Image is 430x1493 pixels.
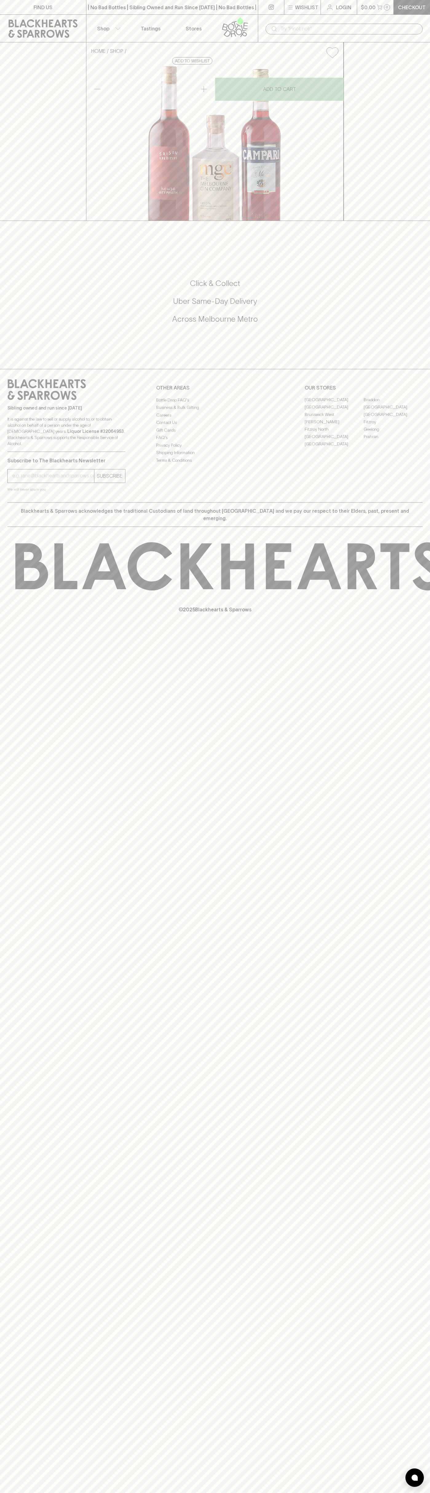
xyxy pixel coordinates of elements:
[97,472,123,480] p: SUBSCRIBE
[156,441,274,449] a: Privacy Policy
[305,411,364,418] a: Brunswick West
[295,4,318,11] p: Wishlist
[186,25,202,32] p: Stores
[305,396,364,404] a: [GEOGRAPHIC_DATA]
[364,433,423,441] a: Prahran
[305,433,364,441] a: [GEOGRAPHIC_DATA]
[305,404,364,411] a: [GEOGRAPHIC_DATA]
[172,15,215,42] a: Stores
[97,25,109,32] p: Shop
[141,25,160,32] p: Tastings
[34,4,53,11] p: FIND US
[94,469,125,483] button: SUBSCRIBE
[364,426,423,433] a: Geelong
[215,78,344,101] button: ADD TO CART
[156,396,274,404] a: Bottle Drop FAQ's
[156,449,274,457] a: Shipping Information
[7,314,423,324] h5: Across Melbourne Metro
[364,411,423,418] a: [GEOGRAPHIC_DATA]
[156,411,274,419] a: Careers
[305,426,364,433] a: Fitzroy North
[7,457,125,464] p: Subscribe to The Blackhearts Newsletter
[7,405,125,411] p: Sibling owned and run since [DATE]
[398,4,426,11] p: Checkout
[361,4,376,11] p: $0.00
[364,404,423,411] a: [GEOGRAPHIC_DATA]
[86,63,343,221] img: 32078.png
[263,85,296,93] p: ADD TO CART
[280,24,418,34] input: Try "Pinot noir"
[7,486,125,492] p: We will never spam you
[129,15,172,42] a: Tastings
[7,254,423,357] div: Call to action block
[156,434,274,441] a: FAQ's
[67,429,124,434] strong: Liquor License #32064953
[305,384,423,391] p: OUR STORES
[156,419,274,426] a: Contact Us
[12,507,418,522] p: Blackhearts & Sparrows acknowledges the traditional Custodians of land throughout [GEOGRAPHIC_DAT...
[7,416,125,447] p: It is against the law to sell or supply alcohol to, or to obtain alcohol on behalf of a person un...
[12,471,94,481] input: e.g. jane@blackheartsandsparrows.com.au
[305,418,364,426] a: [PERSON_NAME]
[86,15,129,42] button: Shop
[91,48,105,54] a: HOME
[305,441,364,448] a: [GEOGRAPHIC_DATA]
[110,48,123,54] a: SHOP
[156,457,274,464] a: Terms & Conditions
[324,45,341,61] button: Add to wishlist
[172,57,212,65] button: Add to wishlist
[156,384,274,391] p: OTHER AREAS
[7,296,423,306] h5: Uber Same-Day Delivery
[364,418,423,426] a: Fitzroy
[386,6,388,9] p: 0
[364,396,423,404] a: Braddon
[156,404,274,411] a: Business & Bulk Gifting
[412,1475,418,1481] img: bubble-icon
[156,426,274,434] a: Gift Cards
[7,278,423,288] h5: Click & Collect
[336,4,351,11] p: Login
